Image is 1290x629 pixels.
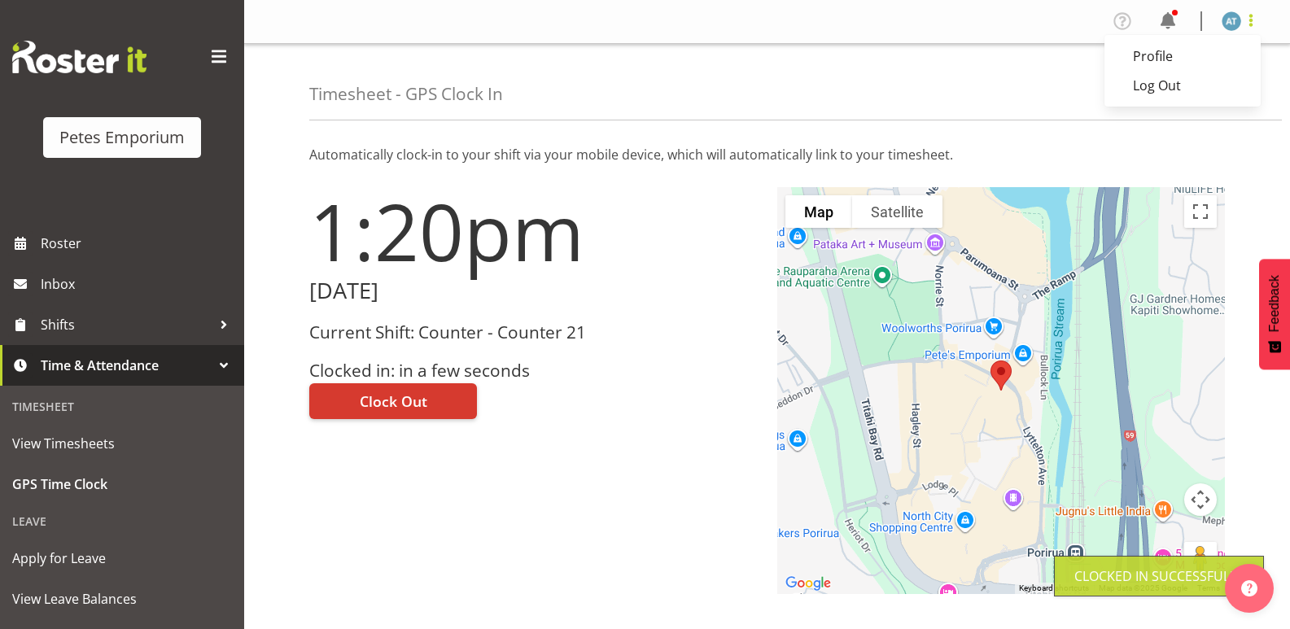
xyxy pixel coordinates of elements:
[1184,195,1217,228] button: Toggle fullscreen view
[4,423,240,464] a: View Timesheets
[1222,11,1241,31] img: alex-micheal-taniwha5364.jpg
[852,195,942,228] button: Show satellite imagery
[41,312,212,337] span: Shifts
[1267,275,1282,332] span: Feedback
[309,361,758,380] h3: Clocked in: in a few seconds
[41,353,212,378] span: Time & Attendance
[1019,583,1089,594] button: Keyboard shortcuts
[309,383,477,419] button: Clock Out
[12,431,232,456] span: View Timesheets
[4,390,240,423] div: Timesheet
[12,587,232,611] span: View Leave Balances
[1104,71,1261,100] a: Log Out
[309,278,758,304] h2: [DATE]
[59,125,185,150] div: Petes Emporium
[781,573,835,594] a: Open this area in Google Maps (opens a new window)
[12,41,146,73] img: Rosterit website logo
[1074,566,1244,586] div: Clocked in Successfully
[360,391,427,412] span: Clock Out
[12,472,232,496] span: GPS Time Clock
[309,85,503,103] h4: Timesheet - GPS Clock In
[4,579,240,619] a: View Leave Balances
[309,323,758,342] h3: Current Shift: Counter - Counter 21
[1104,41,1261,71] a: Profile
[4,464,240,505] a: GPS Time Clock
[4,505,240,538] div: Leave
[785,195,852,228] button: Show street map
[309,145,1225,164] p: Automatically clock-in to your shift via your mobile device, which will automatically link to you...
[781,573,835,594] img: Google
[12,546,232,570] span: Apply for Leave
[1184,542,1217,574] button: Drag Pegman onto the map to open Street View
[1241,580,1257,596] img: help-xxl-2.png
[4,538,240,579] a: Apply for Leave
[309,187,758,275] h1: 1:20pm
[41,231,236,256] span: Roster
[41,272,236,296] span: Inbox
[1184,483,1217,516] button: Map camera controls
[1259,259,1290,369] button: Feedback - Show survey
